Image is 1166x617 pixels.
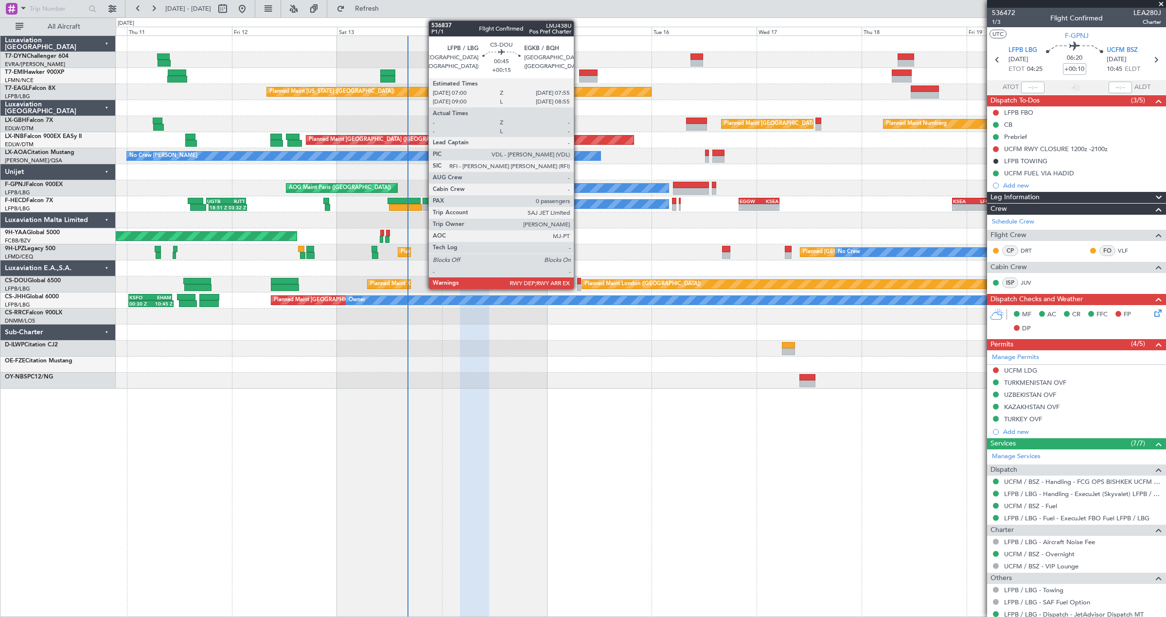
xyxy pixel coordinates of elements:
[1008,65,1025,74] span: ETOT
[838,245,860,259] div: No Crew
[210,205,228,210] div: 18:51 Z
[150,294,171,300] div: EHAM
[862,27,967,35] div: Thu 18
[5,125,34,132] a: EDLW/DTM
[5,374,53,380] a: OY-NBSPC12/NG
[25,23,103,30] span: All Aircraft
[990,192,1040,203] span: Leg Information
[5,205,30,212] a: LFPB/LBG
[1107,65,1122,74] span: 10:45
[953,198,972,204] div: KSEA
[514,197,537,211] div: No Crew
[1004,403,1060,411] div: KAZAKHSTAN OVF
[1022,324,1031,334] span: DP
[5,141,34,148] a: EDLW/DTM
[226,198,245,204] div: RJTT
[1072,310,1080,320] span: CR
[1021,246,1042,255] a: DRT
[740,205,759,210] div: -
[5,150,74,155] a: LX-AOACitation Mustang
[370,277,523,291] div: Planned Maint [GEOGRAPHIC_DATA] ([GEOGRAPHIC_DATA])
[740,198,759,204] div: EGGW
[151,301,173,307] div: 10:45 Z
[1021,82,1044,93] input: --:--
[759,205,778,210] div: -
[5,157,62,164] a: [PERSON_NAME]/QSA
[349,293,365,308] div: Owner
[1134,83,1150,92] span: ALDT
[5,285,30,292] a: LFPB/LBG
[514,181,537,195] div: No Crew
[1133,8,1161,18] span: LEA280J
[1004,490,1161,498] a: LFPB / LBG - Handling - ExecuJet (Skyvalet) LFPB / LBG
[5,310,62,316] a: CS-RRCFalcon 900LX
[5,230,60,236] a: 9H-YAAGlobal 5000
[5,69,24,75] span: T7-EMI
[30,1,86,16] input: Trip Number
[5,86,55,91] a: T7-EAGLFalcon 8X
[347,5,388,12] span: Refresh
[1004,598,1090,606] a: LFPB / LBG - SAF Fuel Option
[1004,562,1078,570] a: UCFM / BSZ - VIP Lounge
[1004,586,1063,594] a: LFPB / LBG - Towing
[1004,478,1161,486] a: UCFM / BSZ - Handling - FCG OPS BISHKEK UCFM / BSZ
[1004,133,1027,141] div: Prebrief
[803,245,940,259] div: Planned [GEOGRAPHIC_DATA] ([GEOGRAPHIC_DATA])
[5,358,25,364] span: OE-FZE
[5,253,33,260] a: LFMD/CEQ
[5,93,30,100] a: LFPB/LBG
[165,4,211,13] span: [DATE] - [DATE]
[5,182,26,188] span: F-GPNJ
[1131,339,1145,349] span: (4/5)
[274,293,427,308] div: Planned Maint [GEOGRAPHIC_DATA] ([GEOGRAPHIC_DATA])
[759,198,778,204] div: KSEA
[1124,310,1131,320] span: FP
[5,294,26,300] span: CS-JHH
[1118,246,1140,255] a: VLF
[1002,245,1018,256] div: CP
[972,198,991,204] div: LFPB
[1004,391,1056,399] div: UZBEKISTAN OVF
[11,19,106,34] button: All Aircraft
[990,573,1012,584] span: Others
[5,150,27,155] span: LX-AOA
[1065,31,1089,41] span: F-GPNJ
[118,19,134,28] div: [DATE]
[5,77,34,84] a: LFMN/NCE
[5,278,28,284] span: CS-DOU
[5,198,26,204] span: F-HECD
[1008,46,1037,55] span: LFPB LBG
[129,294,150,300] div: KSFO
[5,86,29,91] span: T7-EAGL
[5,230,27,236] span: 9H-YAA
[1003,428,1161,436] div: Add new
[992,18,1015,26] span: 1/3
[5,61,65,68] a: EVRA/[PERSON_NAME]
[337,27,442,35] div: Sat 13
[5,198,53,204] a: F-HECDFalcon 7X
[129,301,151,307] div: 00:30 Z
[5,182,63,188] a: F-GPNJFalcon 900EX
[5,69,64,75] a: T7-EMIHawker 900XP
[1004,415,1042,423] div: TURKEY OVF
[967,27,1072,35] div: Fri 19
[1027,65,1042,74] span: 04:25
[972,205,991,210] div: -
[990,339,1013,350] span: Permits
[228,205,246,210] div: 03:32 Z
[1008,55,1028,65] span: [DATE]
[992,452,1041,462] a: Manage Services
[401,245,554,259] div: Planned Maint [GEOGRAPHIC_DATA] ([GEOGRAPHIC_DATA])
[5,358,72,364] a: OE-FZECitation Mustang
[1004,366,1037,375] div: UCFM LDG
[1047,310,1056,320] span: AC
[1004,538,1095,546] a: LFPB / LBG - Aircraft Noise Fee
[989,30,1007,38] button: UTC
[1004,502,1057,510] a: UCFM / BSZ - Fuel
[309,133,462,147] div: Planned Maint [GEOGRAPHIC_DATA] ([GEOGRAPHIC_DATA])
[990,294,1083,305] span: Dispatch Checks and Weather
[1096,310,1108,320] span: FFC
[990,204,1007,215] span: Crew
[1107,55,1127,65] span: [DATE]
[1021,278,1042,287] a: JUV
